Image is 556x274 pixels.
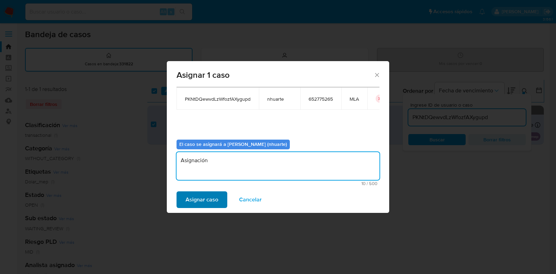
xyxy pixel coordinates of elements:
button: Asignar caso [177,191,227,208]
span: Cancelar [239,192,262,207]
span: Máximo 500 caracteres [179,181,377,186]
span: nhuarte [267,96,292,102]
div: assign-modal [167,61,389,213]
span: Asignar 1 caso [177,71,374,79]
textarea: Asignación [177,152,379,180]
span: Asignar caso [186,192,218,207]
button: icon-button [376,94,384,103]
button: Cancelar [230,191,271,208]
b: El caso se asignará a [PERSON_NAME] (nhuarte) [179,141,287,148]
span: MLA [350,96,359,102]
span: 652775265 [309,96,333,102]
button: Cerrar ventana [374,72,380,78]
span: PKNtDQewvdLzWfozfAXygupd [185,96,251,102]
